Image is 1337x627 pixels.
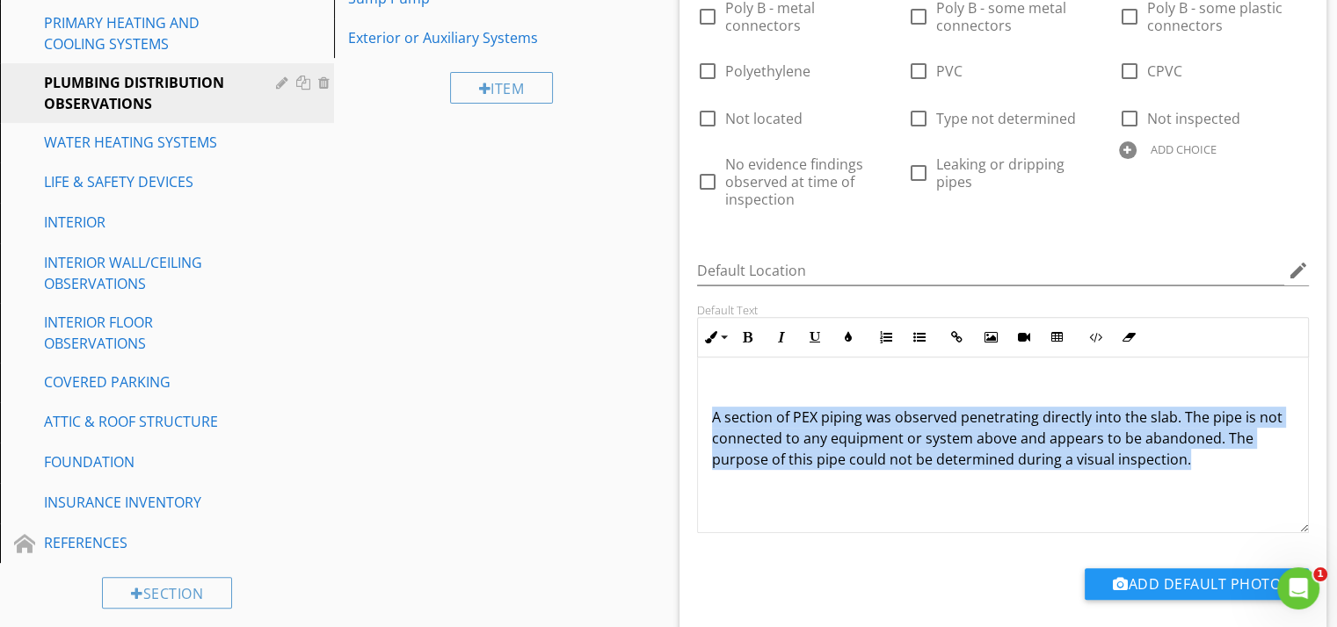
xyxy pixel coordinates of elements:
span: Not located [725,109,803,128]
div: ATTIC & ROOF STRUCTURE [44,411,251,432]
span: Polyethylene [725,61,810,81]
div: Section [102,577,232,609]
div: WATER HEATING SYSTEMS [44,132,251,153]
span: CPVC [1147,61,1182,81]
button: Clear Formatting [1112,321,1145,354]
span: Type not determined [936,109,1076,128]
div: INSURANCE INVENTORY [44,492,251,513]
button: Inline Style [698,321,731,354]
button: Add Default Photo [1085,568,1309,600]
div: COVERED PARKING [44,371,251,393]
div: INTERIOR [44,212,251,233]
div: INTERIOR WALL/CEILING OBSERVATIONS [44,252,251,294]
span: Leaking or dripping pipes [936,155,1065,191]
button: Bold (Ctrl+B) [731,321,765,354]
button: Insert Video [1007,321,1041,354]
div: Default Text [697,303,1310,317]
button: Ordered List [869,321,903,354]
div: LIFE & SAFETY DEVICES [44,171,251,192]
span: Not inspected [1147,109,1240,128]
div: REFERENCES [44,532,251,553]
button: Insert Link (Ctrl+K) [941,321,974,354]
p: A section of PEX piping was observed penetrating directly into the slab. The pipe is not connecte... [712,407,1295,470]
i: edit [1288,260,1309,281]
div: PLUMBING DISTRIBUTION OBSERVATIONS [44,72,251,114]
button: Insert Table [1041,321,1074,354]
div: PRIMARY HEATING AND COOLING SYSTEMS [44,12,251,54]
button: Italic (Ctrl+I) [765,321,798,354]
div: Item [450,72,554,104]
div: ADD CHOICE [1151,142,1217,156]
input: Default Location [697,256,1285,285]
iframe: Intercom live chat [1277,567,1319,609]
span: 1 [1313,567,1327,581]
button: Colors [832,321,865,354]
div: INTERIOR FLOOR OBSERVATIONS [44,312,251,354]
span: No evidence findings observed at time of inspection [725,155,863,209]
button: Insert Image (Ctrl+P) [974,321,1007,354]
div: Exterior or Auxiliary Systems [348,27,593,48]
span: PVC [936,61,963,81]
button: Code View [1079,321,1112,354]
div: FOUNDATION [44,451,251,472]
button: Underline (Ctrl+U) [798,321,832,354]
